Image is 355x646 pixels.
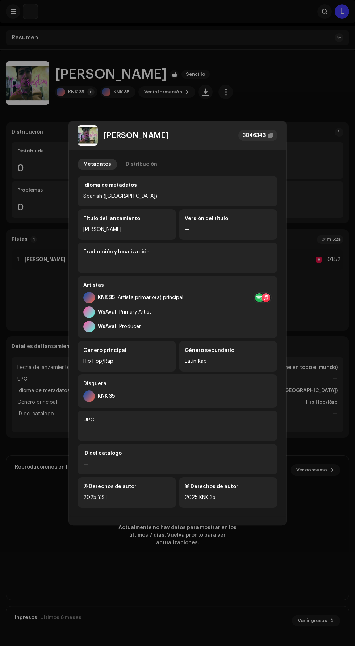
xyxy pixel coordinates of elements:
[83,380,272,387] div: Disquera
[83,259,272,267] div: —
[83,493,170,502] div: 2025 Y.S.E
[83,225,170,234] div: [PERSON_NAME]
[83,450,272,457] div: ID del catálogo
[119,309,151,315] div: Primary Artist
[83,248,272,256] div: Traducción y localización
[185,483,272,490] div: © Derechos de autor
[83,357,170,366] div: Hip Hop/Rap
[126,159,157,170] div: Distribución
[83,192,272,201] div: Spanish ([GEOGRAPHIC_DATA])
[185,493,272,502] div: 2025 KNK 35
[83,282,272,289] div: Artistas
[104,131,168,140] div: [PERSON_NAME]
[78,125,98,146] img: 5f6de4f0-39d2-4b5a-93fa-d2612b91aeef
[98,393,115,399] div: KNK 35
[83,347,170,354] div: Género principal
[83,416,272,424] div: UPC
[83,483,170,490] div: Ⓟ Derechos de autor
[185,357,272,366] div: Latin Rap
[98,295,115,301] div: KNK 35
[83,159,111,170] div: Metadatos
[83,427,272,435] div: —
[243,131,266,140] div: 3046343
[83,460,272,469] div: —
[98,309,116,315] div: WsAval
[83,182,272,189] div: Idioma de metadatos
[185,215,272,222] div: Versión del título
[185,225,272,234] div: —
[119,324,141,330] div: Producer
[98,324,116,330] div: WsAval
[118,295,183,301] div: Artista primario(a) principal
[83,215,170,222] div: Título del lanzamiento
[185,347,272,354] div: Género secundario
